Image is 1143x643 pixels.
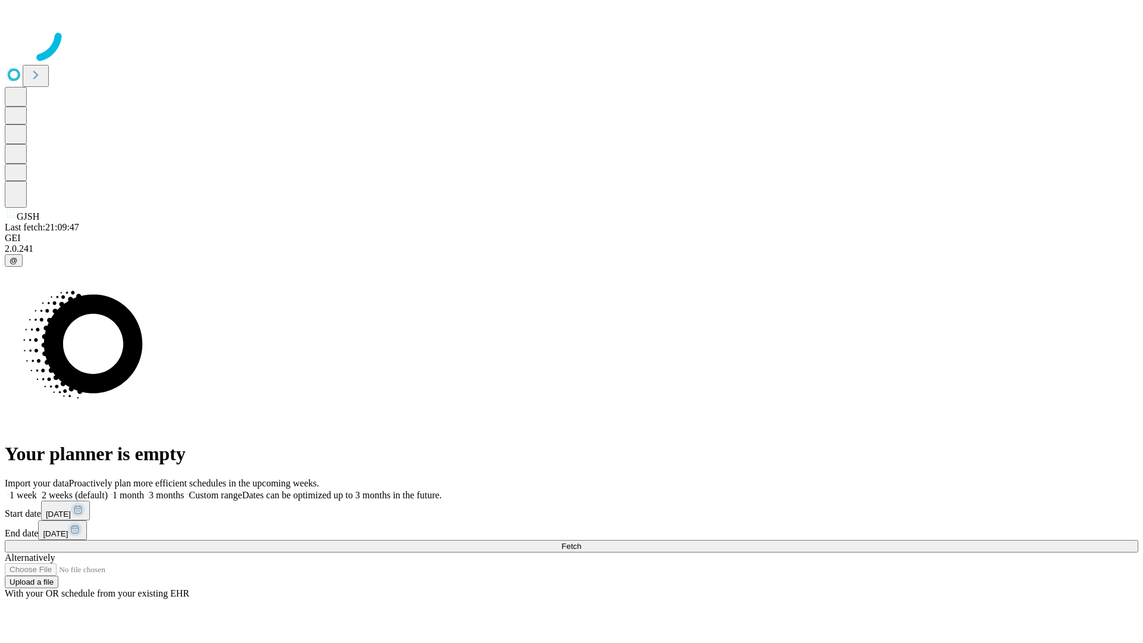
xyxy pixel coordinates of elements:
[5,540,1138,553] button: Fetch
[38,520,87,540] button: [DATE]
[5,553,55,563] span: Alternatively
[5,478,69,488] span: Import your data
[5,588,189,598] span: With your OR schedule from your existing EHR
[5,576,58,588] button: Upload a file
[5,501,1138,520] div: Start date
[46,510,71,519] span: [DATE]
[10,256,18,265] span: @
[5,222,79,232] span: Last fetch: 21:09:47
[189,490,242,500] span: Custom range
[149,490,184,500] span: 3 months
[43,529,68,538] span: [DATE]
[113,490,144,500] span: 1 month
[69,478,319,488] span: Proactively plan more efficient schedules in the upcoming weeks.
[41,501,90,520] button: [DATE]
[5,244,1138,254] div: 2.0.241
[561,542,581,551] span: Fetch
[5,254,23,267] button: @
[17,211,39,221] span: GJSH
[10,490,37,500] span: 1 week
[5,233,1138,244] div: GEI
[42,490,108,500] span: 2 weeks (default)
[5,443,1138,465] h1: Your planner is empty
[5,520,1138,540] div: End date
[242,490,442,500] span: Dates can be optimized up to 3 months in the future.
